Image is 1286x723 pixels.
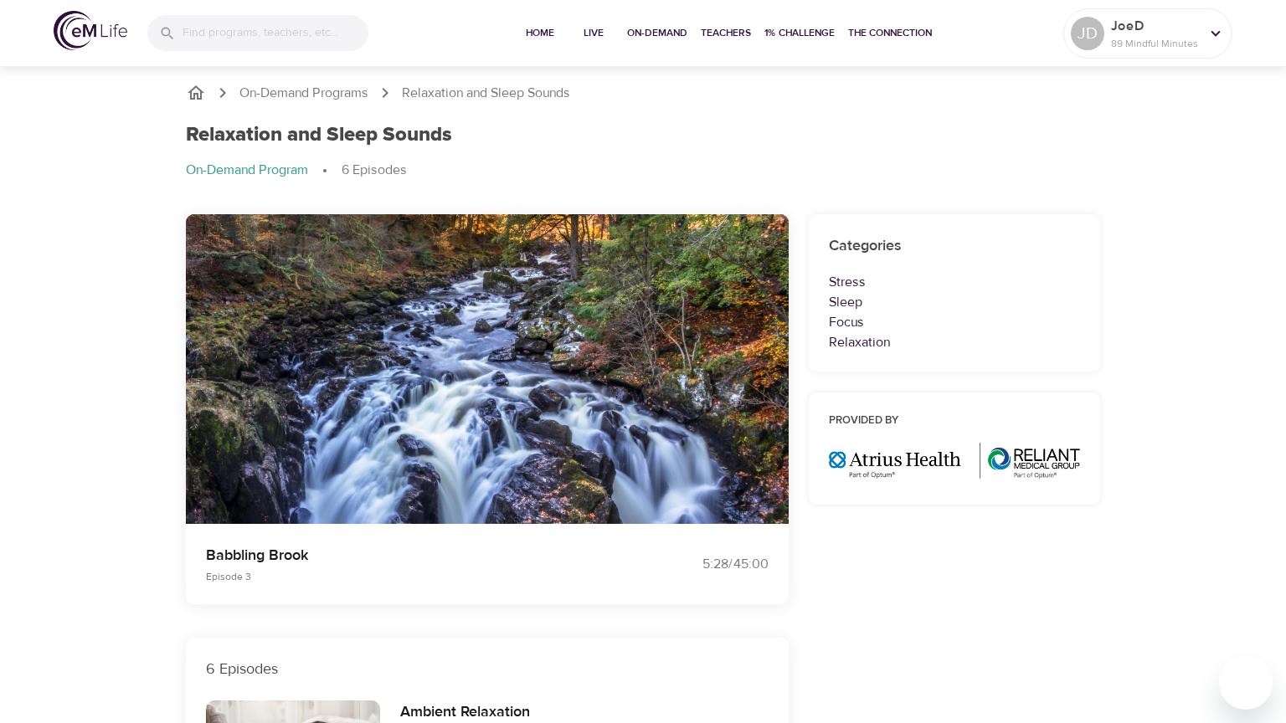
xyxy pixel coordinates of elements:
[701,24,751,42] span: Teachers
[54,11,127,50] img: logo
[206,658,769,680] p: 6 Episodes
[206,569,623,584] p: Episode 3
[186,161,1100,181] nav: breadcrumb
[829,292,1080,312] p: Sleep
[239,84,368,103] a: On-Demand Programs
[627,24,687,42] span: On-Demand
[829,312,1080,332] p: Focus
[1111,36,1200,51] p: 89 Mindful Minutes
[1111,16,1200,36] p: JoeD
[186,161,308,180] p: On-Demand Program
[342,161,407,180] p: 6 Episodes
[848,24,932,42] span: The Connection
[829,413,1080,430] h6: Provided by
[1219,656,1273,710] iframe: Button to launch messaging window
[643,555,769,574] div: 5:28 / 45:00
[520,24,560,42] span: Home
[829,332,1080,352] p: Relaxation
[402,84,570,103] p: Relaxation and Sleep Sounds
[1071,17,1104,50] div: JD
[206,544,623,567] p: Babbling Brook
[574,24,614,42] span: Live
[829,272,1080,292] p: Stress
[186,123,452,147] h1: Relaxation and Sleep Sounds
[829,234,1080,259] h6: Categories
[764,24,835,42] span: 1% Challenge
[829,443,1080,479] img: Optum%20MA_AtriusReliant.png
[183,15,368,51] input: Find programs, teachers, etc...
[186,83,1100,103] nav: breadcrumb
